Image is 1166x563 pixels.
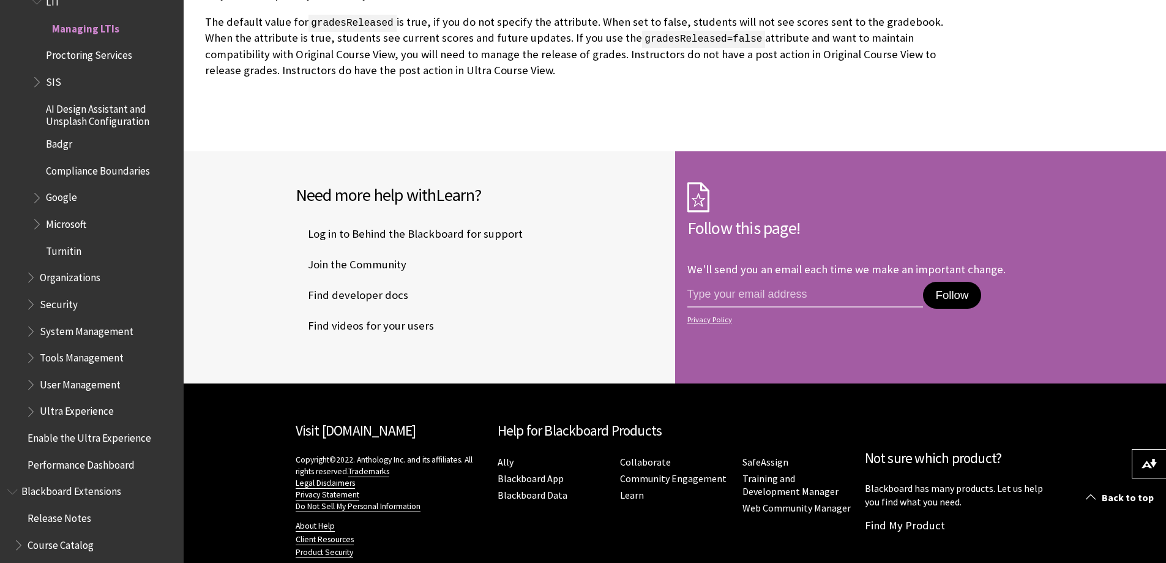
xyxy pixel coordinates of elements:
[296,521,335,532] a: About Help
[620,472,727,485] a: Community Engagement
[205,14,964,78] p: The default value for is true, if you do not specify the attribute. When set to false, students w...
[296,225,523,243] span: Log in to Behind the Blackboard for support
[296,501,420,512] a: Do Not Sell My Personal Information
[436,184,474,206] span: Learn
[46,72,61,88] span: SIS
[46,241,81,257] span: Turnitin
[687,282,924,308] input: email address
[865,448,1055,469] h2: Not sure which product?
[46,99,175,127] span: AI Design Assistant and Unsplash Configuration
[46,187,77,204] span: Google
[46,214,86,230] span: Microsoft
[742,456,788,469] a: SafeAssign
[498,472,564,485] a: Blackboard App
[865,482,1055,509] p: Blackboard has many products. Let us help you find what you need.
[308,15,397,32] span: gradesReleased
[498,456,514,469] a: Ally
[923,282,981,309] button: Follow
[40,267,100,284] span: Organizations
[28,508,91,524] span: Release Notes
[498,489,567,502] a: Blackboard Data
[687,316,1051,324] a: Privacy Policy
[620,456,671,469] a: Collaborate
[40,374,121,391] span: User Management
[296,489,359,501] a: Privacy Statement
[348,466,389,477] a: Trademarks
[687,262,1006,276] p: We'll send you an email each time we make an important change.
[296,421,416,439] a: Visit [DOMAIN_NAME]
[742,502,851,515] a: Web Community Manager
[46,161,150,177] span: Compliance Boundaries
[296,534,354,545] a: Client Resources
[687,182,709,213] img: Subscription Icon
[296,547,353,558] a: Product Security
[40,294,78,311] span: Security
[296,478,355,489] a: Legal Disclaimers
[40,347,124,364] span: Tools Management
[40,401,114,418] span: Ultra Experience
[296,286,411,304] a: Find developer docs
[296,317,436,335] a: Find videos for your users
[1077,486,1166,509] a: Back to top
[296,286,408,304] span: Find developer docs
[296,182,663,208] h2: Need more help with ?
[642,31,766,48] span: gradesReleased=false
[296,255,406,274] span: Join the Community
[28,428,151,444] span: Enable the Ultra Experience
[742,472,839,498] a: Training and Development Manager
[46,45,132,62] span: Proctoring Services
[28,535,94,551] span: Course Catalog
[21,482,121,498] span: Blackboard Extensions
[498,420,853,442] h2: Help for Blackboard Products
[620,489,644,502] a: Learn
[52,18,119,35] span: Managing LTIs
[46,134,72,150] span: Badgr
[296,255,409,274] a: Join the Community
[865,518,945,532] a: Find My Product
[687,215,1055,241] h2: Follow this page!
[28,455,135,471] span: Performance Dashboard
[296,454,485,512] p: Copyright©2022. Anthology Inc. and its affiliates. All rights reserved.
[40,321,133,338] span: System Management
[296,317,434,335] span: Find videos for your users
[296,225,525,243] a: Log in to Behind the Blackboard for support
